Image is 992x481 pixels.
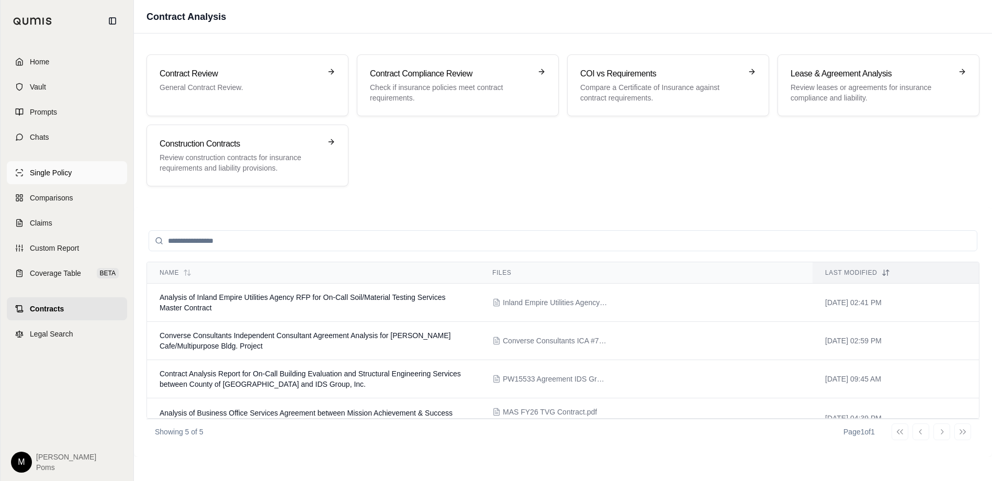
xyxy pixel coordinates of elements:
span: Poms [36,462,96,473]
span: Converse Consultants ICA #726 @ Marshall Cafe & Multipurpose Bldg..doc.pdf [503,335,607,346]
span: Inland Empire Utilities Agency RFP On-call.pdf [503,297,607,308]
span: Contracts [30,304,64,314]
button: Collapse sidebar [104,13,121,29]
span: Comparisons [30,193,73,203]
span: Single Policy [30,167,72,178]
a: Coverage TableBETA [7,262,127,285]
h3: Construction Contracts [160,138,321,150]
p: Review leases or agreements for insurance compliance and liability. [791,82,952,103]
a: Chats [7,126,127,149]
td: [DATE] 09:45 AM [813,360,979,398]
h1: Contract Analysis [146,9,226,24]
span: Prompts [30,107,57,117]
span: Coverage Table [30,268,81,278]
span: BETA [97,268,119,278]
a: Vault [7,75,127,98]
a: Contracts [7,297,127,320]
span: PW15533 Agreement IDS Group Inc. Fully Executed 11-3-21.pdf [503,374,607,384]
div: Name [160,269,467,277]
span: Vault [30,82,46,92]
h3: Lease & Agreement Analysis [791,68,952,80]
span: Converse Consultants Independent Consultant Agreement Analysis for Marshall Cafe/Multipurpose Bld... [160,331,450,350]
p: Review construction contracts for insurance requirements and liability provisions. [160,152,321,173]
a: Claims [7,211,127,234]
h3: COI vs Requirements [580,68,741,80]
a: Legal Search [7,322,127,345]
a: Custom Report [7,237,127,260]
a: Prompts [7,100,127,124]
span: Custom Report [30,243,79,253]
span: [PERSON_NAME] [36,452,96,462]
span: Analysis of Business Office Services Agreement between Mission Achievement & Success Charter Scho... [160,409,453,428]
span: Chats [30,132,49,142]
span: Legal Search [30,329,73,339]
p: General Contract Review. [160,82,321,93]
td: [DATE] 02:41 PM [813,284,979,322]
span: Home [30,57,49,67]
p: Compare a Certificate of Insurance against contract requirements. [580,82,741,103]
img: Qumis Logo [13,17,52,25]
a: Home [7,50,127,73]
th: Files [480,262,813,284]
h3: Contract Compliance Review [370,68,531,80]
h3: Contract Review [160,68,321,80]
span: Claims [30,218,52,228]
a: Single Policy [7,161,127,184]
div: M [11,452,32,473]
p: Showing 5 of 5 [155,427,204,437]
a: Comparisons [7,186,127,209]
span: MAS FY26 TVG Contract.pdf [503,407,597,417]
div: Page 1 of 1 [843,427,875,437]
div: Last modified [825,269,966,277]
span: Analysis of Inland Empire Utilities Agency RFP for On-Call Soil/Material Testing Services Master ... [160,293,445,312]
td: [DATE] 02:59 PM [813,322,979,360]
p: Check if insurance policies meet contract requirements. [370,82,531,103]
td: [DATE] 04:39 PM [813,398,979,439]
span: Contract Analysis Report for On-Call Building Evaluation and Structural Engineering Services betw... [160,370,461,388]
